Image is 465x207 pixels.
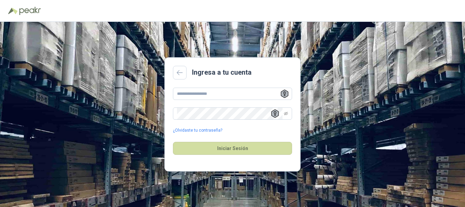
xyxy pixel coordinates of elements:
img: Peakr [19,7,41,15]
a: ¿Olvidaste tu contraseña? [173,127,222,134]
img: Logo [8,8,18,14]
button: Iniciar Sesión [173,142,292,155]
span: eye-invisible [284,112,288,116]
h2: Ingresa a tu cuenta [192,67,252,78]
